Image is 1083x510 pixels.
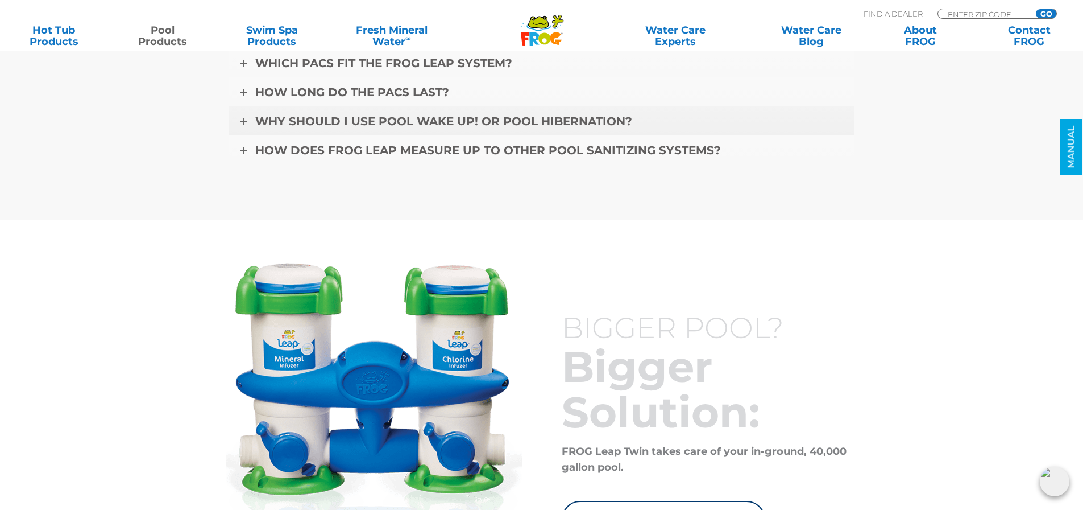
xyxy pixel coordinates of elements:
h3: BIGGER POOL? [562,312,852,344]
p: Find A Dealer [864,9,923,19]
input: GO [1036,9,1056,18]
a: Water CareExperts [607,24,744,47]
a: Why should I use Pool Wake Up! or Pool Hibernation? [229,106,854,136]
h2: Bigger Solution: [562,344,852,435]
span: How long do the pacs last? [255,85,449,99]
a: AboutFROG [878,24,962,47]
a: How long do the pacs last? [229,77,854,107]
a: How does FROG Leap measure up to other pool sanitizing systems? [229,135,854,165]
a: PoolProducts [121,24,205,47]
span: How does FROG Leap measure up to other pool sanitizing systems? [255,143,721,157]
input: Zip Code Form [947,9,1023,19]
p: FROG Leap Twin takes care of your in-ground, 40,000 gallon pool. [562,443,852,475]
a: MANUAL [1060,119,1082,175]
a: Fresh MineralWater∞ [338,24,445,47]
a: Water CareBlog [769,24,853,47]
span: Why should I use Pool Wake Up! or Pool Hibernation? [255,114,632,128]
a: Which pacs fit the FROG Leap system? [229,48,854,78]
a: Swim SpaProducts [230,24,314,47]
img: openIcon [1040,467,1069,496]
a: Hot TubProducts [11,24,96,47]
a: ContactFROG [987,24,1072,47]
span: Which pacs fit the FROG Leap system? [255,56,512,70]
sup: ∞ [405,34,411,43]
